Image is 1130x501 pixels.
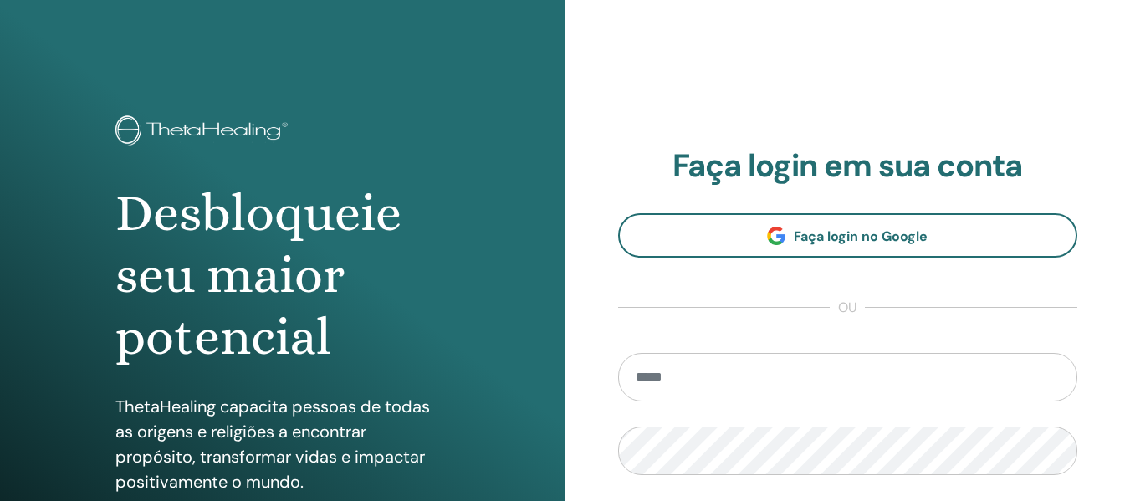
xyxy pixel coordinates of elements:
[794,227,928,245] span: Faça login no Google
[618,147,1078,186] h2: Faça login em sua conta
[618,213,1078,258] a: Faça login no Google
[115,394,450,494] p: ThetaHealing capacita pessoas de todas as origens e religiões a encontrar propósito, transformar ...
[830,298,865,318] span: ou
[115,182,450,369] h1: Desbloqueie seu maior potencial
